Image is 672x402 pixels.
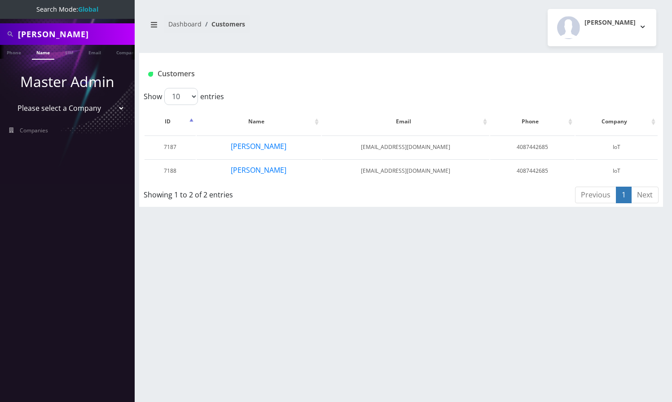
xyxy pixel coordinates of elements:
[145,135,196,158] td: 7187
[148,70,567,78] h1: Customers
[322,159,490,182] td: [EMAIL_ADDRESS][DOMAIN_NAME]
[322,135,490,158] td: [EMAIL_ADDRESS][DOMAIN_NAME]
[490,135,575,158] td: 4087442685
[32,45,54,60] a: Name
[575,159,658,182] td: IoT
[61,45,78,59] a: SIM
[575,109,658,135] th: Company: activate to sort column ascending
[146,15,395,40] nav: breadcrumb
[36,5,98,13] span: Search Mode:
[490,109,575,135] th: Phone: activate to sort column ascending
[197,109,321,135] th: Name: activate to sort column ascending
[584,19,636,26] h2: [PERSON_NAME]
[20,127,48,134] span: Companies
[84,45,105,59] a: Email
[230,140,287,152] button: [PERSON_NAME]
[230,164,287,176] button: [PERSON_NAME]
[575,187,616,203] a: Previous
[631,187,659,203] a: Next
[78,5,98,13] strong: Global
[112,45,142,59] a: Company
[322,109,490,135] th: Email: activate to sort column ascending
[145,159,196,182] td: 7188
[168,20,202,28] a: Dashboard
[575,135,658,158] td: IoT
[164,88,198,105] select: Showentries
[490,159,575,182] td: 4087442685
[616,187,632,203] a: 1
[144,88,224,105] label: Show entries
[18,26,132,43] input: Search All Companies
[202,19,245,29] li: Customers
[144,186,351,200] div: Showing 1 to 2 of 2 entries
[548,9,656,46] button: [PERSON_NAME]
[145,109,196,135] th: ID: activate to sort column descending
[2,45,26,59] a: Phone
